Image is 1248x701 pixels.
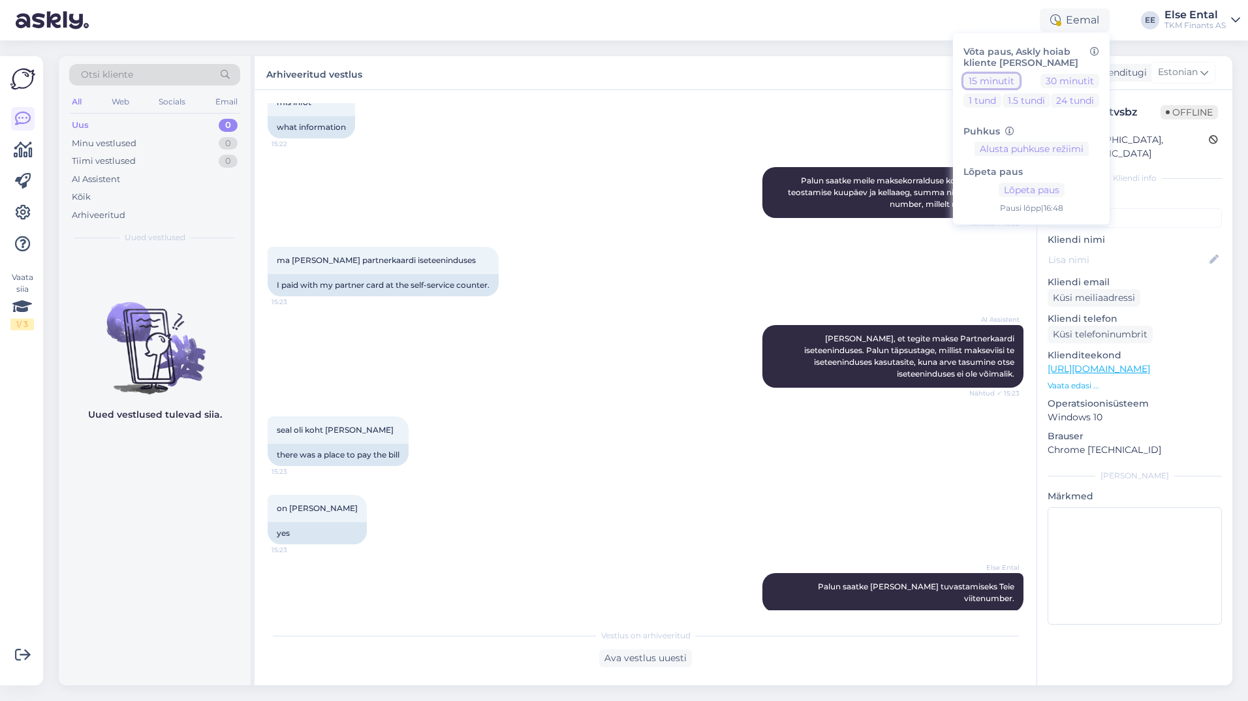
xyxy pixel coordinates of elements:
div: Else Ental [1164,10,1226,20]
div: Küsi telefoninumbrit [1048,326,1153,343]
div: Web [109,93,132,110]
input: Lisa tag [1048,208,1222,228]
div: 0 [219,137,238,150]
img: Askly Logo [10,67,35,91]
div: Ava vestlus uuesti [599,649,692,667]
a: Else EntalTKM Finants AS [1164,10,1240,31]
button: Lõpeta paus [999,183,1065,197]
h6: Lõpeta paus [963,166,1099,178]
span: 15:23 [272,297,320,307]
button: 1 tund [963,93,1001,108]
p: Chrome [TECHNICAL_ID] [1048,443,1222,457]
span: Uued vestlused [125,232,185,243]
div: All [69,93,84,110]
h6: Puhkus [963,126,1099,137]
div: I paid with my partner card at the self-service counter. [268,274,499,296]
p: Kliendi nimi [1048,233,1222,247]
div: [PERSON_NAME] [1048,470,1222,482]
span: AI Assistent [971,315,1020,324]
span: ma [PERSON_NAME] partnerkaardi iseteeninduses [277,255,476,265]
span: Palun saatke [PERSON_NAME] tuvastamiseks Teie viitenumber. [818,582,1016,603]
div: yes [268,522,367,544]
span: 15:22 [272,139,320,149]
h6: Võta paus, Askly hoiab kliente [PERSON_NAME] [963,46,1099,69]
button: Alusta puhkuse režiimi [975,142,1089,156]
p: Vaata edasi ... [1048,380,1222,392]
span: Else Ental [971,563,1020,572]
p: Windows 10 [1048,411,1222,424]
span: seal oli koht [PERSON_NAME] [277,425,394,435]
div: 0 [219,119,238,132]
div: AI Assistent [72,173,120,186]
a: [URL][DOMAIN_NAME] [1048,363,1150,375]
label: Arhiveeritud vestlus [266,64,362,82]
p: Uued vestlused tulevad siia. [88,408,222,422]
span: Palun saatke meile maksekorralduse koopia või makse teostamise kuupäev ja kellaaeg, summa ning pa... [788,176,1016,209]
div: 1 / 3 [10,319,34,330]
div: Küsi meiliaadressi [1048,289,1140,307]
span: on [PERSON_NAME] [277,503,358,513]
img: No chats [59,279,251,396]
button: 15 minutit [963,74,1020,88]
span: 15:23 [272,545,320,555]
div: Email [213,93,240,110]
div: TKM Finants AS [1164,20,1226,31]
div: Kõik [72,191,91,204]
span: 15:23 [272,467,320,476]
div: [GEOGRAPHIC_DATA], [GEOGRAPHIC_DATA] [1052,133,1209,161]
div: Klienditugi [1091,66,1147,80]
p: Kliendi tag'id [1048,192,1222,206]
div: Vaata siia [10,272,34,330]
span: Estonian [1158,65,1198,80]
span: Otsi kliente [81,68,133,82]
p: Brauser [1048,429,1222,443]
span: [PERSON_NAME], et tegite makse Partnerkaardi iseteeninduses. Palun täpsustage, millist makseviisi... [804,334,1016,379]
div: Socials [156,93,188,110]
div: there was a place to pay the bill [268,444,409,466]
div: EE [1141,11,1159,29]
input: Lisa nimi [1048,253,1207,267]
p: Märkmed [1048,490,1222,503]
div: what information [268,116,355,138]
p: Operatsioonisüsteem [1048,397,1222,411]
button: 30 minutit [1040,74,1099,88]
span: Nähtud ✓ 15:23 [969,388,1020,398]
div: Kliendi info [1048,172,1222,184]
button: 24 tundi [1051,93,1099,108]
div: Minu vestlused [72,137,136,150]
div: # vw4tvsbz [1079,104,1161,120]
span: Vestlus on arhiveeritud [601,630,691,642]
div: Arhiveeritud [72,209,125,222]
div: Pausi lõpp | 16:48 [963,202,1099,214]
p: Kliendi email [1048,275,1222,289]
div: 0 [219,155,238,168]
span: Offline [1161,105,1218,119]
div: Eemal [1040,8,1110,32]
div: Uus [72,119,89,132]
div: Tiimi vestlused [72,155,136,168]
p: Klienditeekond [1048,349,1222,362]
button: 1.5 tundi [1003,93,1050,108]
p: Kliendi telefon [1048,312,1222,326]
